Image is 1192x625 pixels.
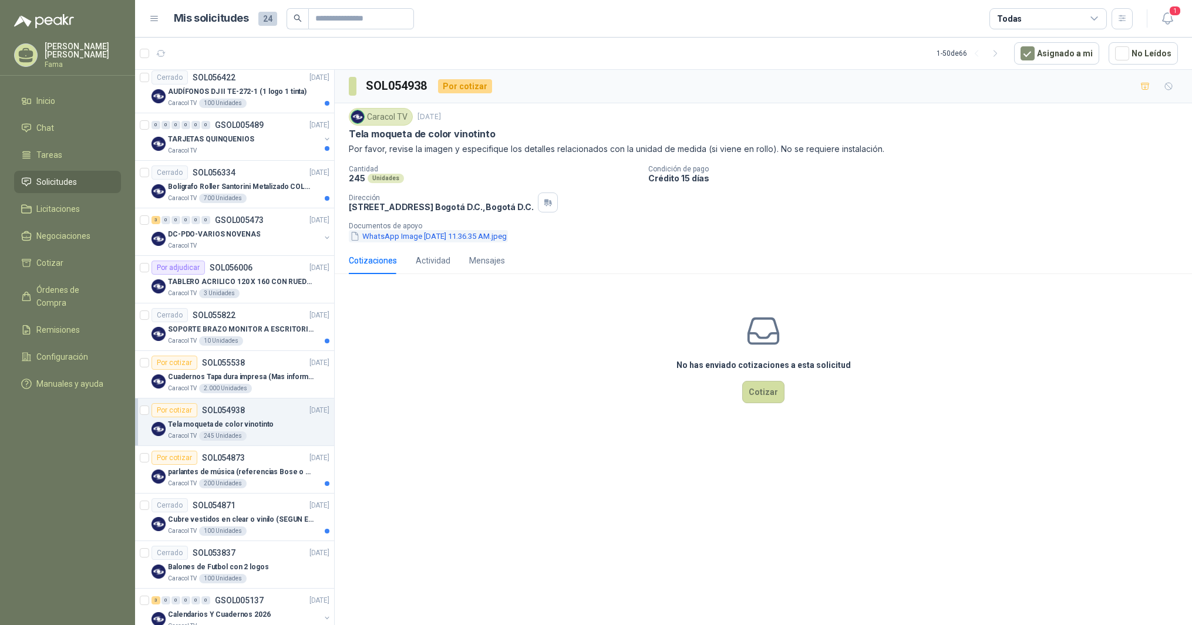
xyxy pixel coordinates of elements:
[151,517,166,531] img: Company Logo
[135,66,334,113] a: CerradoSOL056422[DATE] Company LogoAUDÍFONOS DJ II TE-272-1 (1 logo 1 tinta)Caracol TV100 Unidades
[151,118,332,156] a: 0 0 0 0 0 0 GSOL005489[DATE] Company LogoTARJETAS QUINQUENIOSCaracol TV
[742,381,784,403] button: Cotizar
[135,494,334,541] a: CerradoSOL054871[DATE] Company LogoCubre vestidos en clear o vinilo (SEGUN ESPECIFICACIONES DEL A...
[14,198,121,220] a: Licitaciones
[309,500,329,511] p: [DATE]
[151,451,197,465] div: Por cotizar
[349,230,508,242] button: WhatsApp Image [DATE] 11.36.35 AM.jpeg
[14,117,121,139] a: Chat
[135,303,334,351] a: CerradoSOL055822[DATE] Company LogoSOPORTE BRAZO MONITOR A ESCRITORIO NBF80Caracol TV10 Unidades
[168,574,197,583] p: Caracol TV
[151,327,166,341] img: Company Logo
[191,121,200,129] div: 0
[181,596,190,604] div: 0
[309,262,329,273] p: [DATE]
[168,86,307,97] p: AUDÍFONOS DJ II TE-272-1 (1 logo 1 tinta)
[36,121,54,134] span: Chat
[14,279,121,314] a: Órdenes de Compra
[202,406,245,414] p: SOL054938
[135,351,334,398] a: Por cotizarSOL055538[DATE] Company LogoCuadernos Tapa dura impresa (Mas informacion en el adjunto...
[199,289,240,298] div: 3 Unidades
[349,128,495,140] p: Tela moqueta de color vinotinto
[168,276,314,288] p: TABLERO ACRILICO 120 X 160 CON RUEDAS
[349,173,365,183] p: 245
[309,215,329,226] p: [DATE]
[168,431,197,441] p: Caracol TV
[199,526,247,536] div: 100 Unidades
[168,324,314,335] p: SOPORTE BRAZO MONITOR A ESCRITORIO NBF80
[14,373,121,395] a: Manuales y ayuda
[151,121,160,129] div: 0
[349,202,533,212] p: [STREET_ADDRESS] Bogotá D.C. , Bogotá D.C.
[199,194,247,203] div: 700 Unidades
[151,89,166,103] img: Company Logo
[151,216,160,224] div: 3
[151,403,197,417] div: Por cotizar
[36,94,55,107] span: Inicio
[349,108,413,126] div: Caracol TV
[191,596,200,604] div: 0
[151,596,160,604] div: 3
[151,137,166,151] img: Company Logo
[14,346,121,368] a: Configuración
[201,216,210,224] div: 0
[1157,8,1178,29] button: 1
[349,165,639,173] p: Cantidad
[14,225,121,247] a: Negociaciones
[135,541,334,589] a: CerradoSOL053837[DATE] Company LogoBalones de Futbol con 2 logosCaracol TV100 Unidades
[416,254,450,267] div: Actividad
[193,501,235,509] p: SOL054871
[168,514,314,525] p: Cubre vestidos en clear o vinilo (SEGUN ESPECIFICACIONES DEL ADJUNTO)
[168,384,197,393] p: Caracol TV
[36,202,80,215] span: Licitaciones
[215,216,264,224] p: GSOL005473
[349,254,397,267] div: Cotizaciones
[171,216,180,224] div: 0
[1109,42,1178,65] button: No Leídos
[36,175,77,188] span: Solicitudes
[199,574,247,583] div: 100 Unidades
[168,526,197,536] p: Caracol TV
[151,469,166,484] img: Company Logo
[151,422,166,436] img: Company Logo
[151,213,332,251] a: 3 0 0 0 0 0 GSOL005473[DATE] Company LogoDC-PDO-VARIOS NOVENASCaracol TV
[201,596,210,604] div: 0
[937,44,1005,63] div: 1 - 50 de 66
[14,319,121,341] a: Remisiones
[168,134,254,145] p: TARJETAS QUINQUENIOS
[199,479,247,488] div: 200 Unidades
[161,596,170,604] div: 0
[14,90,121,112] a: Inicio
[202,359,245,367] p: SOL055538
[174,10,249,27] h1: Mis solicitudes
[168,99,197,108] p: Caracol TV
[45,61,121,68] p: Fama
[135,398,334,446] a: Por cotizarSOL054938[DATE] Company LogoTela moqueta de color vinotintoCaracol TV245 Unidades
[14,144,121,166] a: Tareas
[168,241,197,251] p: Caracol TV
[168,419,274,430] p: Tela moqueta de color vinotinto
[366,77,429,95] h3: SOL054938
[168,181,314,192] p: Bolígrafo Roller Santorini Metalizado COLOR MORADO 1logo
[168,371,314,383] p: Cuadernos Tapa dura impresa (Mas informacion en el adjunto)
[309,548,329,559] p: [DATE]
[168,609,271,620] p: Calendarios Y Cuadernos 2026
[202,454,245,462] p: SOL054873
[168,562,269,573] p: Balones de Futbol con 2 logos
[193,311,235,319] p: SOL055822
[351,110,364,123] img: Company Logo
[151,70,188,85] div: Cerrado
[349,143,1178,156] p: Por favor, revise la imagen y especifique los detalles relacionados con la unidad de medida (si v...
[201,121,210,129] div: 0
[14,252,121,274] a: Cotizar
[368,174,404,183] div: Unidades
[151,546,188,560] div: Cerrado
[36,256,63,269] span: Cotizar
[191,216,200,224] div: 0
[151,165,188,180] div: Cerrado
[309,120,329,131] p: [DATE]
[161,121,170,129] div: 0
[36,377,103,390] span: Manuales y ayuda
[349,194,533,202] p: Dirección
[215,596,264,604] p: GSOL005137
